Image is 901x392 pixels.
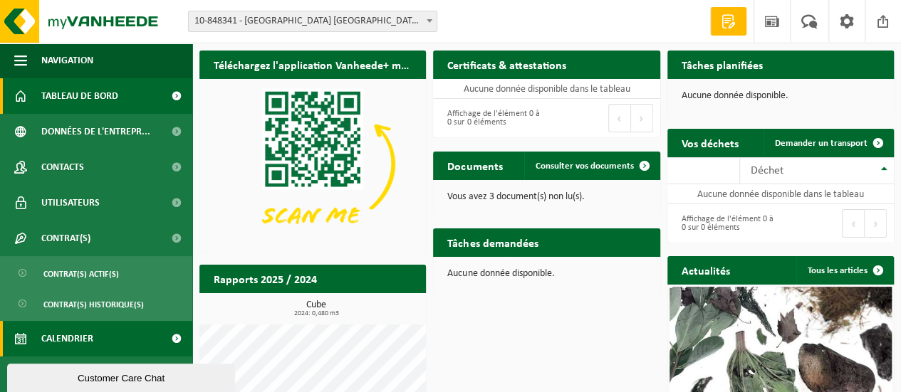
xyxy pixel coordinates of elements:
span: Demander un transport [775,139,868,148]
h2: Tâches demandées [433,228,552,256]
div: Affichage de l'élément 0 à 0 sur 0 éléments [675,208,774,239]
p: Vous avez 3 document(s) non lu(s). [447,192,645,202]
a: Contrat(s) actif(s) [4,260,189,287]
a: Demander un transport [764,129,892,157]
span: Données de l'entrepr... [41,114,150,149]
h2: Téléchargez l'application Vanheede+ maintenant! [199,51,426,78]
h2: Vos déchets [667,129,753,157]
span: Calendrier [41,321,93,356]
iframe: chat widget [7,361,238,392]
div: Affichage de l'élément 0 à 0 sur 0 éléments [440,102,539,134]
button: Next [865,209,887,238]
a: Consulter les rapports [302,292,425,321]
span: Contacts [41,149,84,185]
h2: Certificats & attestations [433,51,580,78]
button: Previous [842,209,865,238]
span: Contrat(s) actif(s) [43,260,119,287]
span: Rapports [41,356,85,392]
img: Download de VHEPlus App [199,79,426,249]
p: Aucune donnée disponible. [447,269,645,279]
td: Aucune donnée disponible dans le tableau [433,79,660,99]
h2: Rapports 2025 / 2024 [199,265,331,292]
span: Utilisateurs [41,185,100,221]
span: 10-848341 - AMPLIFON BELGIUM / SINT-PIETERS-WOLUWE - SINT-PIETERS-WOLUWE [188,11,437,32]
h2: Tâches planifiées [667,51,777,78]
span: Tableau de bord [41,78,118,114]
span: Déchet [751,165,783,176]
button: Previous [608,104,631,132]
span: Consulter vos documents [536,161,634,171]
span: Contrat(s) historique(s) [43,291,144,318]
td: Aucune donnée disponible dans le tableau [667,184,894,204]
a: Contrat(s) historique(s) [4,290,189,317]
h3: Cube [207,300,426,317]
span: Contrat(s) [41,221,90,256]
a: Consulter vos documents [524,152,659,180]
h2: Documents [433,152,516,179]
button: Next [631,104,653,132]
span: Navigation [41,43,93,78]
a: Tous les articles [796,256,892,285]
span: 10-848341 - AMPLIFON BELGIUM / SINT-PIETERS-WOLUWE - SINT-PIETERS-WOLUWE [189,11,437,31]
h2: Actualités [667,256,744,284]
p: Aucune donnée disponible. [682,91,880,101]
span: 2024: 0,480 m3 [207,310,426,317]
